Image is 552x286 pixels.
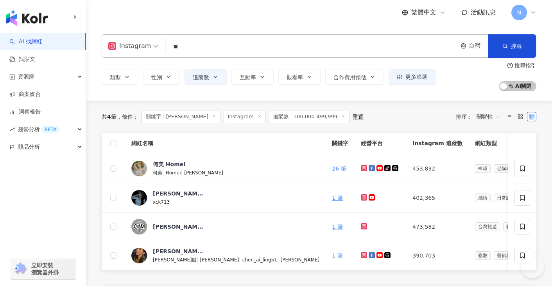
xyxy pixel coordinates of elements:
span: 彩妝 [475,251,491,260]
span: rise [9,127,15,132]
span: | [197,256,200,263]
td: 390,703 [406,241,468,270]
button: 觀看率 [278,69,321,85]
a: searchAI 找網紅 [9,38,42,46]
div: 排序： [456,110,504,123]
span: 台灣旅遊 [475,222,500,231]
span: 性別 [151,74,162,80]
button: 類型 [102,69,138,85]
span: environment [461,43,466,49]
a: 1 筆 [332,224,342,230]
a: KOL Avatar[PERSON_NAME] [131,219,319,234]
span: [PERSON_NAME] [184,170,223,176]
div: [PERSON_NAME] [153,223,204,231]
img: chrome extension [13,263,28,275]
span: 棒球 [475,164,491,173]
span: 促購導購 [494,164,519,173]
a: KOL Avatar何美 Homei何美|Homei|[PERSON_NAME] [131,160,319,177]
span: 追蹤數：300,000-499,999 [269,110,349,123]
div: BETA [41,126,59,133]
img: KOL Avatar [131,248,147,263]
span: | [181,169,185,176]
span: Homei [166,170,181,176]
span: 4 [107,114,111,120]
span: 立即安裝 瀏覽器外掛 [31,262,59,276]
span: 資源庫 [18,68,34,85]
button: 追蹤數 [185,69,227,85]
span: 合作費用預估 [333,74,366,80]
td: 402,365 [406,183,468,213]
button: 互動率 [231,69,274,85]
span: | [277,256,281,263]
th: 關鍵字 [326,133,355,154]
div: 台灣 [469,43,488,49]
span: xck713 [153,199,170,205]
img: KOL Avatar [131,190,147,206]
span: | [162,169,166,176]
span: 趨勢分析 [18,121,59,138]
span: 日常話題 [494,194,519,202]
div: 共 筆 [102,114,116,120]
span: 追蹤數 [193,74,209,80]
span: 搜尋 [511,43,522,49]
a: 洞察報告 [9,108,41,116]
a: 1 筆 [332,252,342,259]
div: Instagram [108,40,151,52]
span: [PERSON_NAME]腿 [153,257,197,263]
span: 繁體中文 [411,8,436,17]
span: 關鍵字：[PERSON_NAME] [142,110,220,123]
div: [PERSON_NAME] [153,190,204,197]
button: 合作費用預估 [325,69,384,85]
th: 網紅名稱 [125,133,326,154]
span: 藝術與娛樂 [494,251,523,260]
span: 更多篩選 [405,74,427,80]
a: 26 筆 [332,165,346,172]
span: 類型 [110,74,121,80]
button: 更多篩選 [389,69,436,85]
button: 性別 [143,69,180,85]
span: | [239,256,242,263]
span: [PERSON_NAME] [200,257,239,263]
img: logo [6,10,48,26]
span: 關聯性 [477,110,500,123]
span: N [517,8,521,17]
div: 何美 Homei [153,160,185,168]
td: 453,832 [406,154,468,183]
a: 1 筆 [332,195,342,201]
span: 活動訊息 [471,9,496,16]
th: Instagram 追蹤數 [406,133,468,154]
a: KOL Avatar[PERSON_NAME][PERSON_NAME]腿|[PERSON_NAME]|chen_ai_ling51|[PERSON_NAME] [131,247,319,264]
span: [PERSON_NAME] [281,257,320,263]
a: chrome extension立即安裝 瀏覽器外掛 [10,258,76,279]
th: 經營平台 [355,133,406,154]
a: 找貼文 [9,55,35,63]
span: 何美 [153,170,162,176]
span: Instagram [224,110,266,123]
span: question-circle [507,63,513,68]
span: 感情 [475,194,491,202]
a: KOL Avatar[PERSON_NAME]xck713 [131,190,319,206]
img: KOL Avatar [131,161,147,176]
span: chen_ai_ling51 [242,257,277,263]
span: 競品分析 [18,138,40,156]
button: 搜尋 [488,34,536,58]
div: 重置 [353,114,364,120]
span: 觀看率 [287,74,303,80]
span: 條件 ： [116,114,138,120]
img: KOL Avatar [131,219,147,234]
div: [PERSON_NAME] [153,247,204,255]
div: 搜尋指引 [514,62,536,69]
a: 商案媒合 [9,91,41,98]
td: 473,582 [406,213,468,241]
iframe: Help Scout Beacon - Open [521,255,544,278]
span: 互動率 [240,74,256,80]
span: 藝術與娛樂 [503,222,533,231]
